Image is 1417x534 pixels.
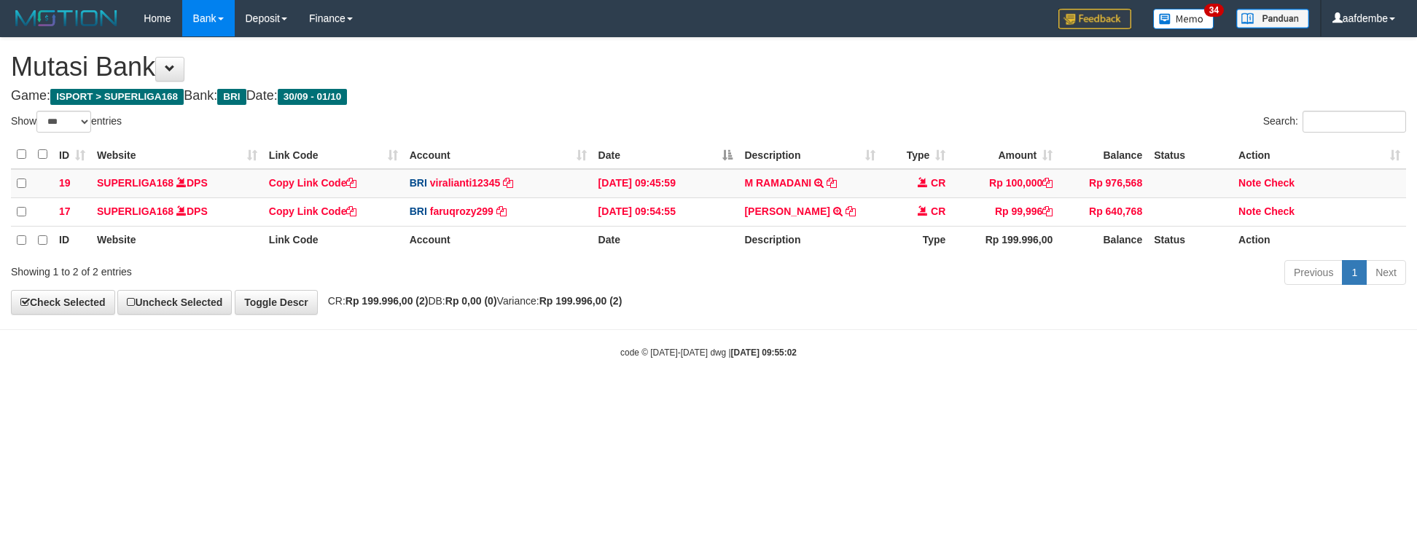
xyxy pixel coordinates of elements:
span: 34 [1204,4,1224,17]
a: faruqrozy299 [430,205,493,217]
a: Copy M RAMADANI to clipboard [827,177,837,189]
strong: Rp 0,00 (0) [445,295,497,307]
div: Showing 1 to 2 of 2 entries [11,259,579,279]
strong: [DATE] 09:55:02 [731,348,797,358]
a: Copy Link Code [269,205,357,217]
a: Previous [1284,260,1343,285]
a: Toggle Descr [235,290,318,315]
a: viralianti12345 [430,177,501,189]
th: Description: activate to sort column ascending [738,141,881,169]
a: SUPERLIGA168 [97,205,173,217]
th: Account: activate to sort column ascending [404,141,593,169]
th: ID: activate to sort column ascending [53,141,91,169]
td: [DATE] 09:45:59 [593,169,739,198]
span: ISPORT > SUPERLIGA168 [50,89,184,105]
span: BRI [217,89,246,105]
span: 17 [59,205,71,217]
th: Status [1148,226,1233,254]
strong: Rp 199.996,00 (2) [539,295,622,307]
a: [PERSON_NAME] [744,205,829,217]
h1: Mutasi Bank [11,52,1406,82]
span: BRI [410,205,427,217]
img: Button%20Memo.svg [1153,9,1214,29]
a: Note [1238,205,1261,217]
img: panduan.png [1236,9,1309,28]
th: Amount: activate to sort column ascending [951,141,1058,169]
th: Rp 199.996,00 [951,226,1058,254]
a: Check Selected [11,290,115,315]
a: Uncheck Selected [117,290,232,315]
img: MOTION_logo.png [11,7,122,29]
a: Copy viralianti12345 to clipboard [503,177,513,189]
th: Website [91,226,263,254]
img: Feedback.jpg [1058,9,1131,29]
td: [DATE] 09:54:55 [593,197,739,226]
th: Status [1148,141,1233,169]
th: Type: activate to sort column ascending [881,141,951,169]
h4: Game: Bank: Date: [11,89,1406,103]
th: Link Code [263,226,404,254]
a: Next [1366,260,1406,285]
th: Balance [1058,141,1148,169]
td: Rp 100,000 [951,169,1058,198]
span: 30/09 - 01/10 [278,89,348,105]
a: M RAMADANI [744,177,811,189]
td: DPS [91,169,263,198]
span: BRI [410,177,427,189]
select: Showentries [36,111,91,133]
small: code © [DATE]-[DATE] dwg | [620,348,797,358]
a: Note [1238,177,1261,189]
a: Copy Link Code [269,177,357,189]
a: Check [1264,205,1295,217]
th: Type [881,226,951,254]
input: Search: [1303,111,1406,133]
label: Search: [1263,111,1406,133]
a: SUPERLIGA168 [97,177,173,189]
a: Copy AHMAD DANI to clipboard [846,205,856,217]
th: Action [1233,226,1406,254]
a: Check [1264,177,1295,189]
span: CR [931,177,945,189]
th: Balance [1058,226,1148,254]
th: Account [404,226,593,254]
a: 1 [1342,260,1367,285]
span: CR: DB: Variance: [321,295,622,307]
span: CR [931,205,945,217]
th: Description [738,226,881,254]
td: Rp 976,568 [1058,169,1148,198]
td: Rp 99,996 [951,197,1058,226]
span: 19 [59,177,71,189]
th: Website: activate to sort column ascending [91,141,263,169]
a: Copy Rp 100,000 to clipboard [1042,177,1053,189]
strong: Rp 199.996,00 (2) [346,295,429,307]
th: ID [53,226,91,254]
th: Action: activate to sort column ascending [1233,141,1406,169]
label: Show entries [11,111,122,133]
th: Link Code: activate to sort column ascending [263,141,404,169]
th: Date: activate to sort column descending [593,141,739,169]
td: Rp 640,768 [1058,197,1148,226]
a: Copy faruqrozy299 to clipboard [496,205,507,217]
th: Date [593,226,739,254]
a: Copy Rp 99,996 to clipboard [1042,205,1053,217]
td: DPS [91,197,263,226]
